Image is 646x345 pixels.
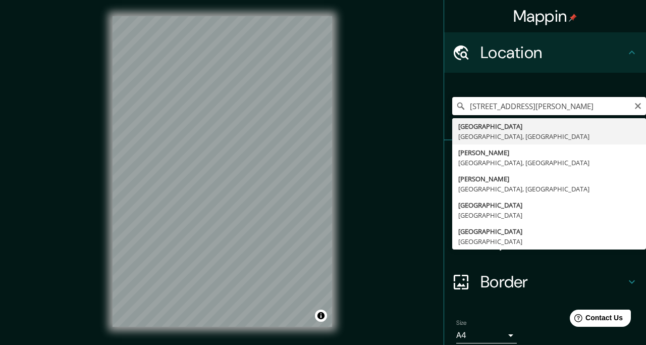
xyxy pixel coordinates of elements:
[458,121,640,131] div: [GEOGRAPHIC_DATA]
[458,174,640,184] div: [PERSON_NAME]
[513,6,577,26] h4: Mappin
[480,272,626,292] h4: Border
[458,210,640,220] div: [GEOGRAPHIC_DATA]
[458,226,640,236] div: [GEOGRAPHIC_DATA]
[444,221,646,262] div: Layout
[458,184,640,194] div: [GEOGRAPHIC_DATA], [GEOGRAPHIC_DATA]
[113,16,332,327] canvas: Map
[458,158,640,168] div: [GEOGRAPHIC_DATA], [GEOGRAPHIC_DATA]
[458,131,640,141] div: [GEOGRAPHIC_DATA], [GEOGRAPHIC_DATA]
[569,14,577,22] img: pin-icon.png
[458,236,640,247] div: [GEOGRAPHIC_DATA]
[444,32,646,73] div: Location
[315,310,327,322] button: Toggle attribution
[452,97,646,115] input: Pick your city or area
[480,231,626,252] h4: Layout
[458,200,640,210] div: [GEOGRAPHIC_DATA]
[634,101,642,110] button: Clear
[458,147,640,158] div: [PERSON_NAME]
[456,327,517,343] div: A4
[480,42,626,63] h4: Location
[456,319,467,327] label: Size
[556,306,635,334] iframe: Help widget launcher
[444,181,646,221] div: Style
[444,140,646,181] div: Pins
[444,262,646,302] div: Border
